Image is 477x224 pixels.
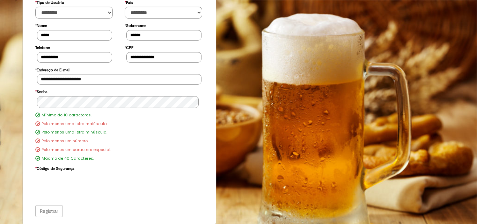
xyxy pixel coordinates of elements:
label: Endereço de E-mail [35,64,70,74]
label: Pelo menos um número. [42,138,88,144]
label: Pelo menos uma letra minúscula. [42,130,107,135]
label: Pelo menos uma letra maiúscula. [42,121,108,127]
label: Mínimo de 10 caracteres. [42,113,91,118]
label: Nome [35,20,47,30]
label: Código de Segurança [35,163,74,173]
label: Máximo de 40 Caracteres. [42,156,94,161]
label: Senha [35,86,47,96]
label: Pelo menos um caractere especial. [42,147,111,153]
label: Telefone [35,42,50,52]
label: CPF [125,42,133,52]
iframe: reCAPTCHA [37,173,143,200]
label: Sobrenome [125,20,146,30]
